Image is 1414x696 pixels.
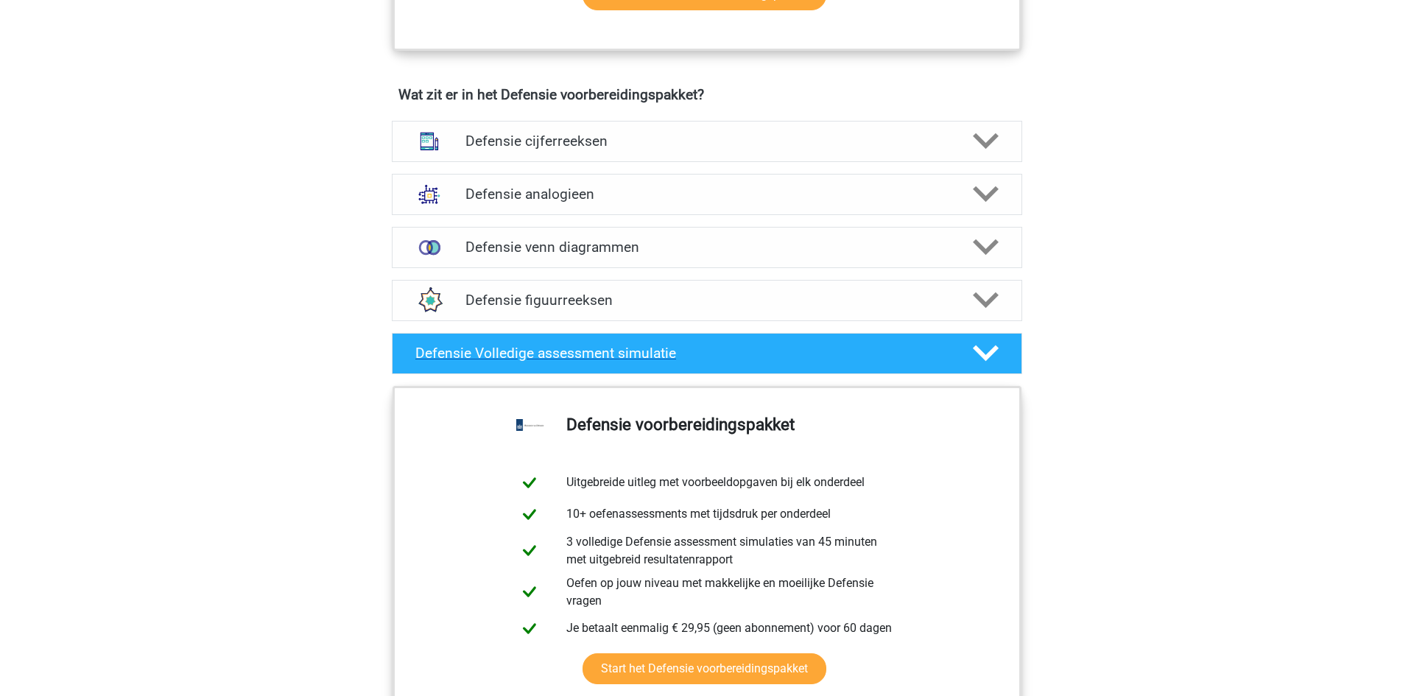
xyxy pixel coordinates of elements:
[386,174,1028,215] a: analogieen Defensie analogieen
[465,133,948,150] h4: Defensie cijferreeksen
[465,186,948,203] h4: Defensie analogieen
[415,345,949,362] h4: Defensie Volledige assessment simulatie
[410,228,449,267] img: venn diagrammen
[410,175,449,214] img: analogieen
[386,121,1028,162] a: cijferreeksen Defensie cijferreeksen
[410,122,449,161] img: cijferreeksen
[583,653,826,684] a: Start het Defensie voorbereidingspakket
[410,281,449,320] img: figuurreeksen
[465,239,948,256] h4: Defensie venn diagrammen
[465,292,948,309] h4: Defensie figuurreeksen
[386,280,1028,321] a: figuurreeksen Defensie figuurreeksen
[398,86,1016,103] h4: Wat zit er in het Defensie voorbereidingspakket?
[386,333,1028,374] a: Defensie Volledige assessment simulatie
[386,227,1028,268] a: venn diagrammen Defensie venn diagrammen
